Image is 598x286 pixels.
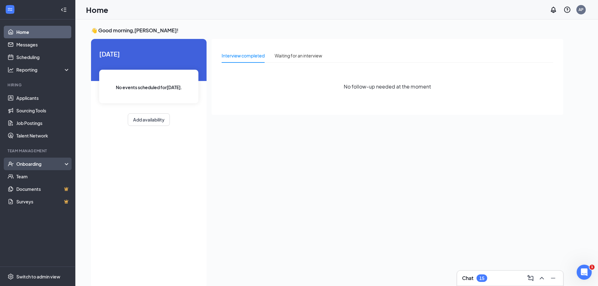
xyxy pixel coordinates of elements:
[548,273,558,283] button: Minimize
[16,92,70,104] a: Applicants
[16,273,60,280] div: Switch to admin view
[8,82,69,88] div: Hiring
[538,274,546,282] svg: ChevronUp
[7,6,13,13] svg: WorkstreamLogo
[16,161,65,167] div: Onboarding
[16,170,70,183] a: Team
[222,52,265,59] div: Interview completed
[8,161,14,167] svg: UserCheck
[16,183,70,195] a: DocumentsCrown
[549,274,557,282] svg: Minimize
[590,265,595,270] span: 1
[344,83,431,90] span: No follow-up needed at the moment
[527,274,534,282] svg: ComposeMessage
[99,49,198,59] span: [DATE]
[462,275,473,282] h3: Chat
[16,51,70,63] a: Scheduling
[16,129,70,142] a: Talent Network
[8,148,69,154] div: Team Management
[525,273,536,283] button: ComposeMessage
[61,7,67,13] svg: Collapse
[16,38,70,51] a: Messages
[16,26,70,38] a: Home
[577,265,592,280] iframe: Intercom live chat
[275,52,322,59] div: Waiting for an interview
[563,6,571,13] svg: QuestionInfo
[479,276,484,281] div: 15
[16,195,70,208] a: SurveysCrown
[16,67,70,73] div: Reporting
[16,117,70,129] a: Job Postings
[128,113,170,126] button: Add availability
[8,67,14,73] svg: Analysis
[550,6,557,13] svg: Notifications
[8,273,14,280] svg: Settings
[86,4,108,15] h1: Home
[16,104,70,117] a: Sourcing Tools
[537,273,547,283] button: ChevronUp
[116,84,182,91] span: No events scheduled for [DATE] .
[91,27,563,34] h3: 👋 Good morning, [PERSON_NAME] !
[579,7,584,12] div: AP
